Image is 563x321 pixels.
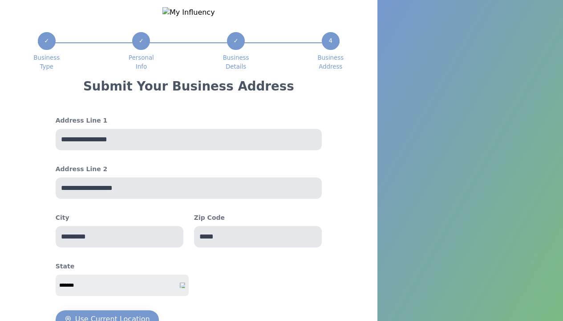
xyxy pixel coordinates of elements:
[317,53,344,71] span: Business Address
[227,32,245,50] div: ✓
[83,78,294,95] h3: Submit Your Business Address
[132,32,150,50] div: ✓
[194,213,225,222] h4: Zip Code
[38,32,56,50] div: ✓
[322,32,340,50] div: 4
[162,7,215,18] img: My Influency
[129,53,154,71] span: Personal Info
[223,53,249,71] span: Business Details
[56,262,189,271] h4: State
[56,165,322,174] h4: Address Line 2
[56,213,183,222] h4: City
[33,53,60,71] span: Business Type
[56,116,322,125] h4: Address Line 1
